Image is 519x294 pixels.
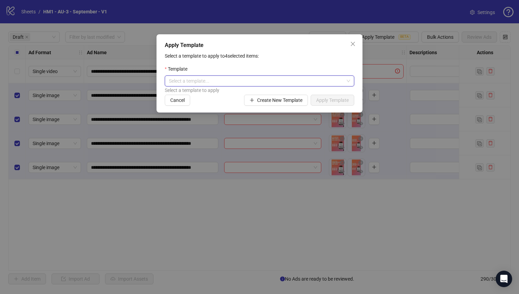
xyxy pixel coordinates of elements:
[250,98,254,103] span: plus
[165,86,354,94] div: Select a template to apply
[165,52,354,60] p: Select a template to apply to 4 selected items:
[170,97,185,103] span: Cancel
[496,271,512,287] div: Open Intercom Messenger
[350,41,356,47] span: close
[244,95,308,106] button: Create New Template
[257,97,302,103] span: Create New Template
[165,95,190,106] button: Cancel
[165,65,192,73] label: Template
[165,41,354,49] div: Apply Template
[347,38,358,49] button: Close
[311,95,354,106] button: Apply Template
